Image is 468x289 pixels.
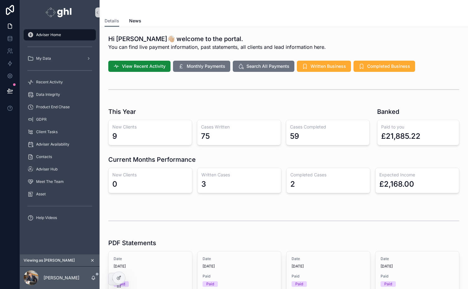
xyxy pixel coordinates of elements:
[297,61,351,72] button: Written Business
[290,131,299,141] div: 59
[36,215,57,220] span: Help Videos
[24,126,96,138] a: Client Tasks
[203,264,276,269] span: [DATE]
[379,179,414,189] div: £2,168.00
[24,258,75,263] span: Viewing as [PERSON_NAME]
[36,129,58,134] span: Client Tasks
[201,179,206,189] div: 3
[24,114,96,125] a: GDPR
[292,264,365,269] span: [DATE]
[24,29,96,40] a: Adviser Home
[353,61,415,72] button: Completed Business
[105,18,119,24] span: Details
[379,172,455,178] h3: Expected Income
[105,15,119,27] a: Details
[20,25,100,231] div: scrollable content
[129,18,141,24] span: News
[233,61,294,72] button: Search All Payments
[295,281,303,287] div: Paid
[381,256,454,261] span: Date
[36,192,46,197] span: Asset
[381,264,454,269] span: [DATE]
[108,43,326,51] span: You can find live payment information, past statements, all clients and lead information here.
[108,61,171,72] button: View Recent Activity
[311,63,346,69] span: Written Business
[201,172,277,178] h3: Written Cases
[112,131,117,141] div: 9
[203,274,276,279] span: Paid
[381,131,420,141] div: £21,885.22
[36,142,69,147] span: Adviser Availability
[108,107,136,116] h1: This Year
[206,281,214,287] div: Paid
[36,117,47,122] span: GDPR
[36,105,70,110] span: Product End Chase
[36,32,61,37] span: Adviser Home
[24,89,96,100] a: Data Integrity
[381,124,455,130] h3: Paid to you
[108,155,196,164] h1: Current Months Performance
[114,264,187,269] span: [DATE]
[36,154,52,159] span: Contacts
[24,176,96,187] a: Meet The Team
[24,151,96,162] a: Contacts
[114,256,187,261] span: Date
[108,239,156,247] h1: PDF Statements
[24,139,96,150] a: Adviser Availability
[24,101,96,113] a: Product End Chase
[112,172,188,178] h3: New Clients
[122,63,166,69] span: View Recent Activity
[367,63,410,69] span: Completed Business
[187,63,225,69] span: Monthly Payments
[24,189,96,200] a: Asset
[290,172,366,178] h3: Completed Cases
[24,77,96,88] a: Recent Activity
[44,275,79,281] p: [PERSON_NAME]
[36,167,58,172] span: Adviser Hub
[201,124,277,130] h3: Cases Written
[292,274,365,279] span: Paid
[36,80,63,85] span: Recent Activity
[203,256,276,261] span: Date
[112,179,117,189] div: 0
[46,7,73,17] img: App logo
[384,281,392,287] div: Paid
[108,35,326,43] h1: Hi [PERSON_NAME]👋🏼 welcome to the portal.
[381,274,454,279] span: Paid
[246,63,289,69] span: Search All Payments
[173,61,230,72] button: Monthly Payments
[36,56,51,61] span: My Data
[24,212,96,223] a: Help Videos
[24,164,96,175] a: Adviser Hub
[36,179,64,184] span: Meet The Team
[290,179,295,189] div: 2
[114,274,187,279] span: Paid
[112,124,188,130] h3: New Clients
[377,107,399,116] h1: Banked
[292,256,365,261] span: Date
[36,92,60,97] span: Data Integrity
[290,124,366,130] h3: Cases Completed
[129,15,141,28] a: News
[24,53,96,64] a: My Data
[201,131,210,141] div: 75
